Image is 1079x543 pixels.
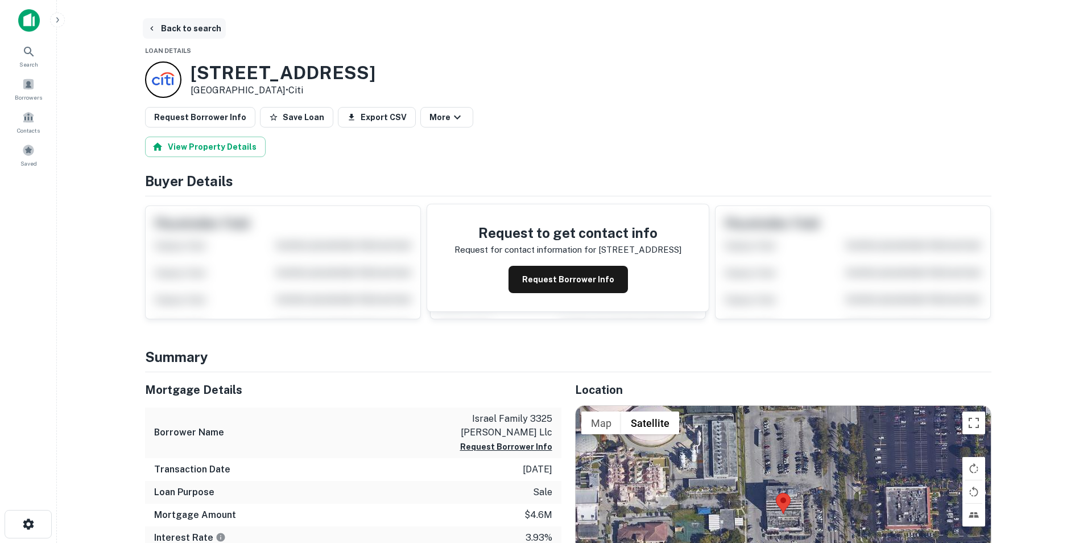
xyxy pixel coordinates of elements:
button: Request Borrower Info [460,440,552,454]
span: Saved [20,159,37,168]
a: Saved [3,139,53,170]
h5: Mortgage Details [145,381,561,398]
button: Back to search [143,18,226,39]
h3: [STREET_ADDRESS] [191,62,375,84]
span: Loan Details [145,47,191,54]
span: Contacts [17,126,40,135]
a: Search [3,40,53,71]
p: sale [533,486,552,499]
span: Borrowers [15,93,42,102]
button: Save Loan [260,107,333,127]
button: Show street map [581,412,621,434]
h6: Borrower Name [154,426,224,439]
h4: Buyer Details [145,171,991,191]
span: Search [19,60,38,69]
button: Rotate map counterclockwise [962,480,985,503]
img: capitalize-icon.png [18,9,40,32]
h6: Loan Purpose [154,486,214,499]
p: Request for contact information for [454,243,596,257]
button: More [420,107,473,127]
a: Borrowers [3,73,53,104]
h4: Summary [145,347,991,367]
a: Contacts [3,106,53,137]
button: Tilt map [962,504,985,526]
p: [STREET_ADDRESS] [598,243,681,257]
h5: Location [575,381,991,398]
a: Citi [288,85,303,96]
button: Request Borrower Info [145,107,255,127]
button: Show satellite imagery [621,412,679,434]
p: [DATE] [523,463,552,476]
p: $4.6m [524,508,552,522]
iframe: Chat Widget [1022,452,1079,507]
button: Request Borrower Info [509,266,628,293]
button: Export CSV [338,107,416,127]
h4: Request to get contact info [454,223,681,243]
button: Toggle fullscreen view [962,412,985,434]
h6: Mortgage Amount [154,508,236,522]
button: View Property Details [145,137,266,157]
p: [GEOGRAPHIC_DATA] • [191,84,375,97]
p: israel family 3325 [PERSON_NAME] llc [450,412,552,439]
h6: Transaction Date [154,463,230,476]
svg: The interest rates displayed on the website are for informational purposes only and may be report... [216,532,226,542]
button: Rotate map clockwise [962,457,985,480]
